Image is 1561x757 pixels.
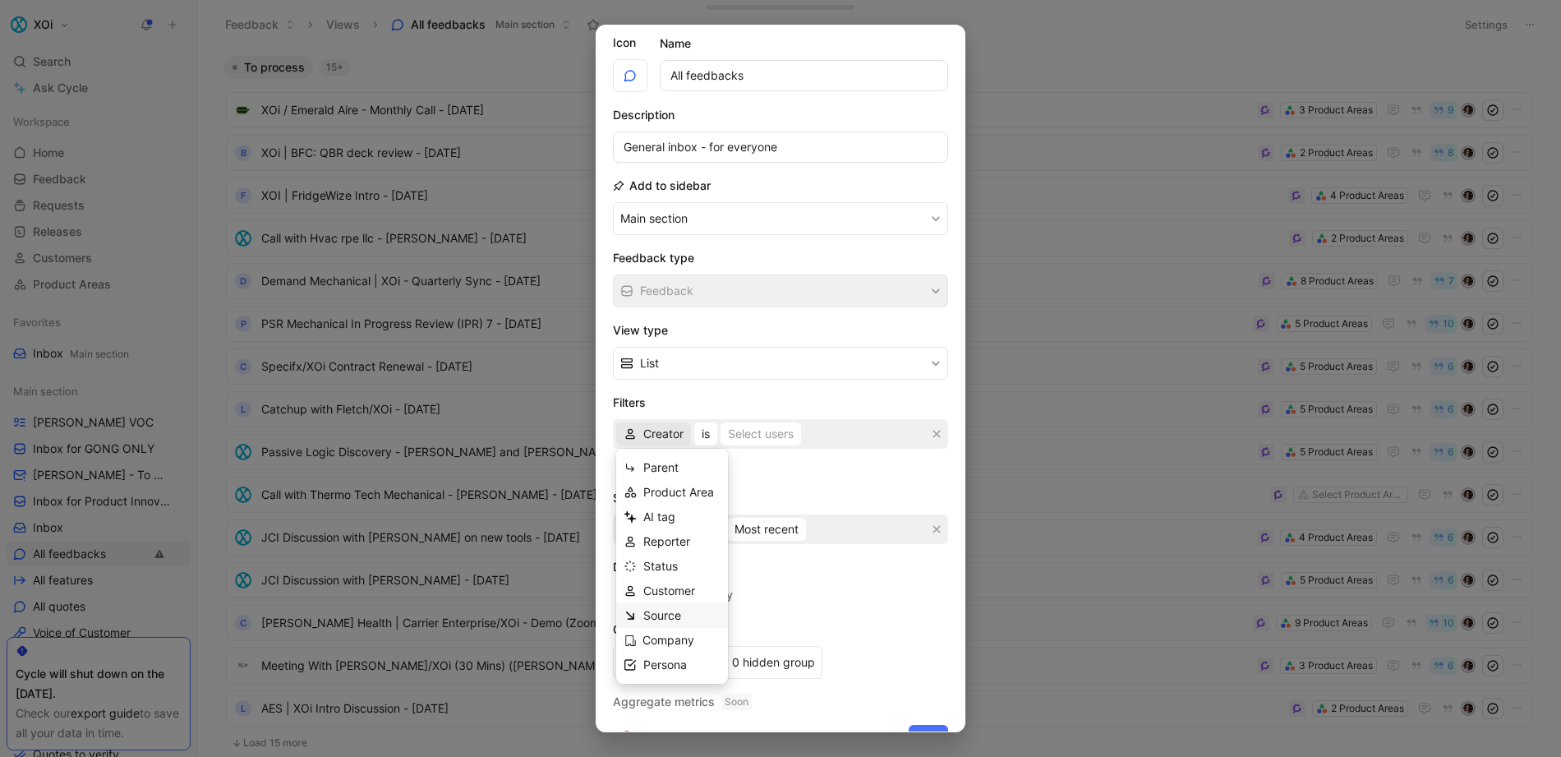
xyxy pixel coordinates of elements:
[643,485,714,499] span: Product Area
[643,510,675,524] span: AI tag
[643,534,690,548] span: Reporter
[643,559,678,573] span: Status
[643,608,681,622] span: Source
[643,584,695,598] span: Customer
[642,633,694,647] span: Company
[643,460,679,474] span: Parent
[643,658,687,672] span: Persona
